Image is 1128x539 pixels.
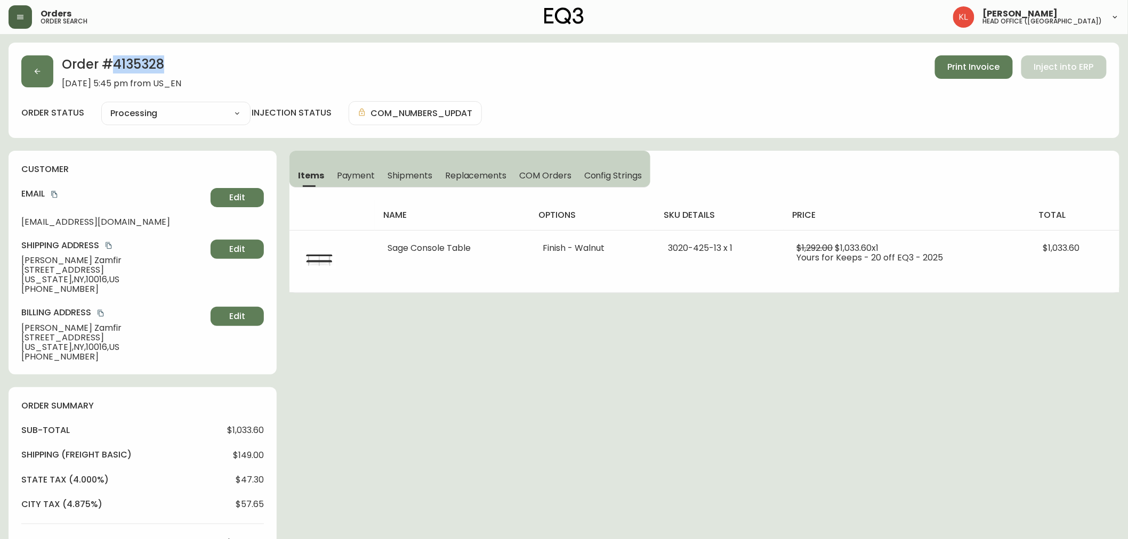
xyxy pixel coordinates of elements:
[539,209,647,221] h4: options
[21,284,206,294] span: [PHONE_NUMBER]
[1039,209,1111,221] h4: total
[21,275,206,284] span: [US_STATE] , NY , 10016 , US
[236,475,264,485] span: $47.30
[211,240,264,259] button: Edit
[383,209,522,221] h4: name
[41,18,87,24] h5: order search
[797,251,944,264] span: Yours for Keeps - 20 off EQ3 - 2025
[229,311,245,322] span: Edit
[21,107,84,119] label: order status
[41,10,71,18] span: Orders
[21,323,206,333] span: [PERSON_NAME] Zamfir
[21,474,109,486] h4: state tax (4.000%)
[21,352,206,362] span: [PHONE_NUMBER]
[252,107,332,119] h4: injection status
[21,240,206,251] h4: Shipping Address
[62,79,181,88] span: [DATE] 5:45 pm from US_EN
[1043,242,1080,254] span: $1,033.60
[983,18,1102,24] h5: head office ([GEOGRAPHIC_DATA])
[229,192,245,203] span: Edit
[21,256,206,265] span: [PERSON_NAME] Zamfir
[445,170,506,181] span: Replacements
[21,499,102,510] h4: city tax (4.875%)
[21,164,264,175] h4: customer
[664,209,776,221] h4: sku details
[584,170,642,181] span: Config Strings
[21,265,206,275] span: [STREET_ADDRESS]
[797,242,833,254] span: $1,292.00
[388,170,432,181] span: Shipments
[21,400,264,412] h4: order summary
[302,243,336,277] img: 3020-425-MC-400-1-cljjo9ucy07ry0186nzp8y22r.jpg
[21,307,206,318] h4: Billing Address
[953,6,974,28] img: 2c0c8aa7421344cf0398c7f872b772b5
[229,243,245,255] span: Edit
[21,217,206,227] span: [EMAIL_ADDRESS][DOMAIN_NAME]
[211,188,264,207] button: Edit
[298,170,324,181] span: Items
[337,170,375,181] span: Payment
[62,55,181,79] h2: Order # 4135328
[948,61,1000,73] span: Print Invoice
[21,333,206,342] span: [STREET_ADDRESS]
[21,424,70,436] h4: sub-total
[21,449,132,461] h4: Shipping ( Freight Basic )
[227,426,264,435] span: $1,033.60
[793,209,1022,221] h4: price
[835,242,879,254] span: $1,033.60 x 1
[236,500,264,509] span: $57.65
[233,451,264,460] span: $149.00
[103,240,114,251] button: copy
[21,342,206,352] span: [US_STATE] , NY , 10016 , US
[519,170,571,181] span: COM Orders
[983,10,1058,18] span: [PERSON_NAME]
[668,242,732,254] span: 3020-425-13 x 1
[935,55,1013,79] button: Print Invoice
[544,7,584,24] img: logo
[95,308,106,318] button: copy
[388,242,471,254] span: Sage Console Table
[21,188,206,200] h4: Email
[543,243,642,253] li: Finish - Walnut
[49,189,60,200] button: copy
[211,307,264,326] button: Edit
